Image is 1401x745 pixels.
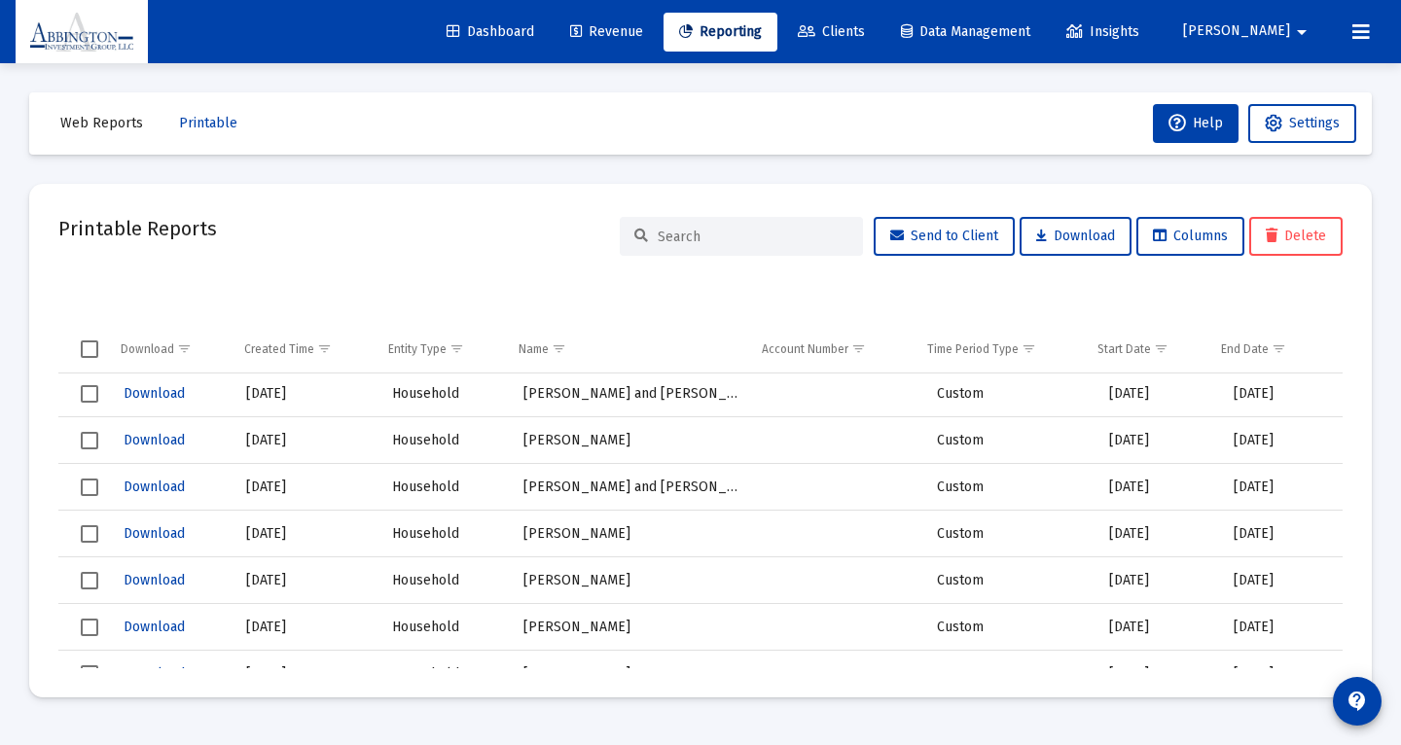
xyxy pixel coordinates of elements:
[233,557,377,604] td: [DATE]
[914,326,1084,372] td: Column Time Period Type
[124,479,185,495] span: Download
[748,326,915,372] td: Column Account Number
[1183,23,1290,40] span: [PERSON_NAME]
[58,213,217,244] h2: Printable Reports
[1154,341,1168,356] span: Show filter options for column 'Start Date'
[782,13,880,52] a: Clients
[177,341,192,356] span: Show filter options for column 'Download'
[1136,217,1244,256] button: Columns
[122,379,187,408] button: Download
[122,659,187,688] button: Download
[510,651,756,697] td: [PERSON_NAME]
[510,464,756,511] td: [PERSON_NAME] and [PERSON_NAME]
[890,228,998,244] span: Send to Client
[762,341,848,357] div: Account Number
[555,13,659,52] a: Revenue
[1220,557,1343,604] td: [DATE]
[431,13,550,52] a: Dashboard
[901,23,1030,40] span: Data Management
[1249,217,1343,256] button: Delete
[1248,104,1356,143] button: Settings
[449,341,464,356] span: Show filter options for column 'Entity Type'
[510,604,756,651] td: [PERSON_NAME]
[1289,115,1340,131] span: Settings
[447,23,534,40] span: Dashboard
[1096,464,1221,511] td: [DATE]
[1272,341,1286,356] span: Show filter options for column 'End Date'
[81,665,98,683] div: Select row
[231,326,375,372] td: Column Created Time
[378,651,510,697] td: Household
[923,511,1096,557] td: Custom
[81,479,98,496] div: Select row
[923,371,1096,417] td: Custom
[510,371,756,417] td: [PERSON_NAME] and [PERSON_NAME]
[122,426,187,454] button: Download
[121,341,174,357] div: Download
[124,665,185,682] span: Download
[233,511,377,557] td: [DATE]
[30,13,133,52] img: Dashboard
[923,604,1096,651] td: Custom
[1097,341,1151,357] div: Start Date
[45,104,159,143] button: Web Reports
[122,519,187,548] button: Download
[124,525,185,542] span: Download
[60,115,143,131] span: Web Reports
[1220,511,1343,557] td: [DATE]
[378,557,510,604] td: Household
[1160,12,1337,51] button: [PERSON_NAME]
[1153,104,1239,143] button: Help
[81,340,98,358] div: Select all
[233,651,377,697] td: [DATE]
[378,511,510,557] td: Household
[923,464,1096,511] td: Custom
[233,464,377,511] td: [DATE]
[233,417,377,464] td: [DATE]
[124,385,185,402] span: Download
[1066,23,1139,40] span: Insights
[552,341,566,356] span: Show filter options for column 'Name'
[81,432,98,449] div: Select row
[1220,651,1343,697] td: [DATE]
[510,417,756,464] td: [PERSON_NAME]
[58,279,1343,668] div: Data grid
[923,651,1096,697] td: Custom
[1220,604,1343,651] td: [DATE]
[1153,228,1228,244] span: Columns
[1207,326,1328,372] td: Column End Date
[1168,115,1223,131] span: Help
[658,229,848,245] input: Search
[1051,13,1155,52] a: Insights
[124,572,185,588] span: Download
[124,619,185,635] span: Download
[1346,690,1369,713] mat-icon: contact_support
[317,341,332,356] span: Show filter options for column 'Created Time'
[388,341,447,357] div: Entity Type
[81,385,98,403] div: Select row
[378,604,510,651] td: Household
[923,557,1096,604] td: Custom
[81,572,98,589] div: Select row
[679,23,762,40] span: Reporting
[927,341,1019,357] div: Time Period Type
[375,326,505,372] td: Column Entity Type
[233,604,377,651] td: [DATE]
[163,104,253,143] button: Printable
[1096,604,1221,651] td: [DATE]
[378,417,510,464] td: Household
[851,341,866,356] span: Show filter options for column 'Account Number'
[233,371,377,417] td: [DATE]
[1220,417,1343,464] td: [DATE]
[107,326,231,372] td: Column Download
[1036,228,1115,244] span: Download
[122,566,187,594] button: Download
[378,464,510,511] td: Household
[122,473,187,501] button: Download
[885,13,1046,52] a: Data Management
[378,371,510,417] td: Household
[1022,341,1036,356] span: Show filter options for column 'Time Period Type'
[122,613,187,641] button: Download
[570,23,643,40] span: Revenue
[519,341,549,357] div: Name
